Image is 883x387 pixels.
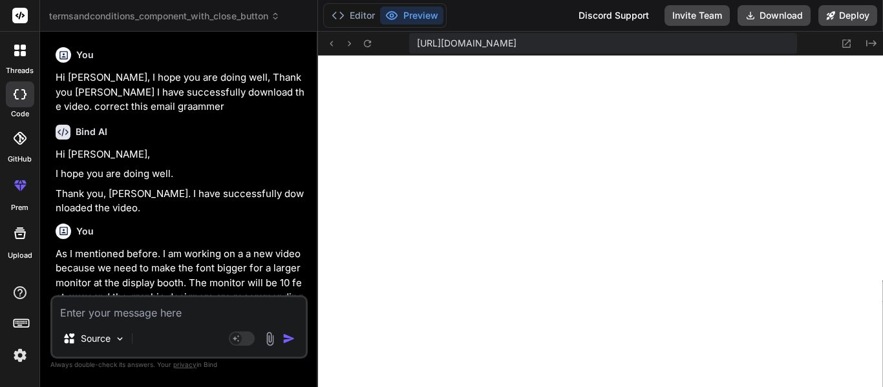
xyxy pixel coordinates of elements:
img: Pick Models [114,333,125,344]
label: threads [6,65,34,76]
span: privacy [173,361,197,368]
span: termsandconditions_component_with_close_button [49,10,280,23]
label: Upload [8,250,32,261]
h6: You [76,225,94,238]
h6: Bind AI [76,125,107,138]
label: GitHub [8,154,32,165]
img: settings [9,344,31,366]
button: Preview [380,6,443,25]
button: Deploy [818,5,877,26]
iframe: Preview [318,56,883,387]
h6: You [76,48,94,61]
p: Thank you, [PERSON_NAME]. I have successfully downloaded the video. [56,187,305,216]
button: Editor [326,6,380,25]
p: Source [81,332,111,345]
label: prem [11,202,28,213]
label: code [11,109,29,120]
p: Hi [PERSON_NAME], I hope you are doing well, Thank you [PERSON_NAME] I have successfully download... [56,70,305,114]
p: Always double-check its answers. Your in Bind [50,359,308,371]
span: [URL][DOMAIN_NAME] [417,37,516,50]
p: I hope you are doing well. [56,167,305,182]
p: Hi [PERSON_NAME], [56,147,305,162]
img: icon [282,332,295,345]
img: attachment [262,331,277,346]
button: Download [738,5,811,26]
button: Invite Team [665,5,730,26]
div: Discord Support [571,5,657,26]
